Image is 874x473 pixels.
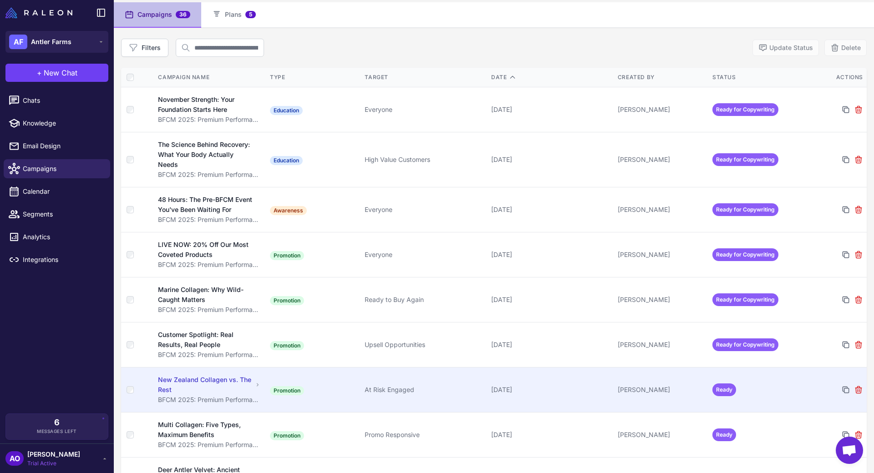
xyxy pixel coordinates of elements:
[491,385,610,395] div: [DATE]
[618,155,705,165] div: [PERSON_NAME]
[712,103,778,116] span: Ready for Copywriting
[270,386,304,395] span: Promotion
[836,437,863,464] div: Open chat
[5,64,108,82] button: +New Chat
[4,250,110,269] a: Integrations
[824,40,867,56] button: Delete
[5,7,72,18] img: Raleon Logo
[270,341,304,350] span: Promotion
[44,67,77,78] span: New Chat
[712,338,778,351] span: Ready for Copywriting
[712,383,736,396] span: Ready
[176,11,190,18] span: 36
[9,35,27,49] div: AF
[365,73,484,81] div: Target
[365,105,484,115] div: Everyone
[491,430,610,440] div: [DATE]
[4,205,110,224] a: Segments
[618,295,705,305] div: [PERSON_NAME]
[270,73,357,81] div: Type
[121,39,168,57] button: Filters
[158,395,261,405] div: BFCM 2025: Premium Performance Campaign
[37,428,77,435] span: Messages Left
[4,159,110,178] a: Campaigns
[4,136,110,156] a: Email Design
[5,31,108,53] button: AFAntler Farms
[27,449,80,459] span: [PERSON_NAME]
[270,251,304,260] span: Promotion
[23,164,103,174] span: Campaigns
[618,385,705,395] div: [PERSON_NAME]
[365,295,484,305] div: Ready to Buy Again
[23,232,103,242] span: Analytics
[158,305,261,315] div: BFCM 2025: Premium Performance Campaign
[158,260,261,270] div: BFCM 2025: Premium Performance Campaign
[158,115,261,125] div: BFCM 2025: Premium Performance Campaign
[158,350,261,360] div: BFCM 2025: Premium Performance Campaign
[158,215,261,225] div: BFCM 2025: Premium Performance Campaign
[712,73,800,81] div: Status
[618,205,705,215] div: [PERSON_NAME]
[270,206,307,215] span: Awareness
[712,203,778,216] span: Ready for Copywriting
[365,250,484,260] div: Everyone
[491,205,610,215] div: [DATE]
[491,105,610,115] div: [DATE]
[158,375,253,395] div: New Zealand Collagen vs. The Rest
[270,156,303,165] span: Education
[618,430,705,440] div: [PERSON_NAME]
[114,2,201,28] button: Campaigns36
[23,118,103,128] span: Knowledge
[245,11,256,18] span: 5
[712,153,778,166] span: Ready for Copywriting
[201,2,267,28] button: Plans5
[270,106,303,115] span: Education
[618,250,705,260] div: [PERSON_NAME]
[5,7,76,18] a: Raleon Logo
[5,451,24,466] div: AO
[365,430,484,440] div: Promo Responsive
[158,240,254,260] div: LIVE NOW: 20% Off Our Most Coveted Products
[158,170,261,180] div: BFCM 2025: Premium Performance Campaign
[712,428,736,441] span: Ready
[158,440,261,450] div: BFCM 2025: Premium Performance Campaign
[158,73,261,81] div: Campaign Name
[23,209,103,219] span: Segments
[27,459,80,468] span: Trial Active
[803,68,867,87] th: Actions
[365,155,484,165] div: High Value Customers
[158,420,254,440] div: Multi Collagen: Five Types, Maximum Benefits
[270,296,304,305] span: Promotion
[54,418,60,427] span: 6
[752,40,819,56] button: Update Status
[158,195,255,215] div: 48 Hours: The Pre-BFCM Event You've Been Waiting For
[158,140,255,170] div: The Science Behind Recovery: What Your Body Actually Needs
[23,255,103,265] span: Integrations
[618,73,705,81] div: Created By
[270,431,304,440] span: Promotion
[491,250,610,260] div: [DATE]
[31,37,71,47] span: Antler Farms
[158,285,254,305] div: Marine Collagen: Why Wild-Caught Matters
[158,95,254,115] div: November Strength: Your Foundation Starts Here
[23,96,103,106] span: Chats
[491,155,610,165] div: [DATE]
[4,227,110,247] a: Analytics
[23,186,103,196] span: Calendar
[37,67,42,78] span: +
[158,330,254,350] div: Customer Spotlight: Real Results, Real People
[365,385,484,395] div: At Risk Engaged
[365,205,484,215] div: Everyone
[618,340,705,350] div: [PERSON_NAME]
[491,73,610,81] div: Date
[491,295,610,305] div: [DATE]
[712,248,778,261] span: Ready for Copywriting
[491,340,610,350] div: [DATE]
[712,293,778,306] span: Ready for Copywriting
[618,105,705,115] div: [PERSON_NAME]
[4,91,110,110] a: Chats
[365,340,484,350] div: Upsell Opportunities
[4,182,110,201] a: Calendar
[4,114,110,133] a: Knowledge
[23,141,103,151] span: Email Design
